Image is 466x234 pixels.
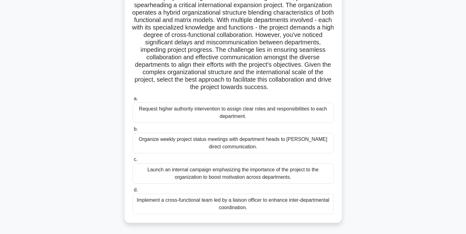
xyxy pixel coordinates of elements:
span: a. [134,96,138,101]
div: Organize weekly project status meetings with department heads to [PERSON_NAME] direct communication. [133,133,334,153]
span: d. [134,187,138,192]
div: Implement a cross-functional team led by a liaison officer to enhance inter-departmental coordina... [133,194,334,214]
div: Launch an internal campaign emphasizing the importance of the project to the organization to boos... [133,163,334,184]
span: b. [134,126,138,132]
div: Request higher authority intervention to assign clear roles and responsibilities to each department. [133,102,334,123]
span: c. [134,157,138,162]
